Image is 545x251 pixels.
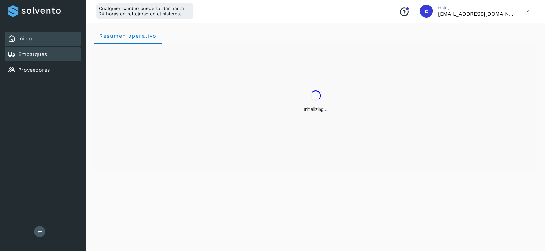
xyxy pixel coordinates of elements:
p: Hola, [438,5,516,11]
div: Cualquier cambio puede tardar hasta 24 horas en reflejarse en el sistema. [96,3,193,19]
a: Inicio [18,35,32,42]
span: Resumen operativo [99,33,157,39]
div: Proveedores [5,63,81,77]
p: cavila@niagarawater.com [438,11,516,17]
div: Embarques [5,47,81,61]
a: Proveedores [18,67,50,73]
a: Embarques [18,51,47,57]
div: Inicio [5,32,81,46]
